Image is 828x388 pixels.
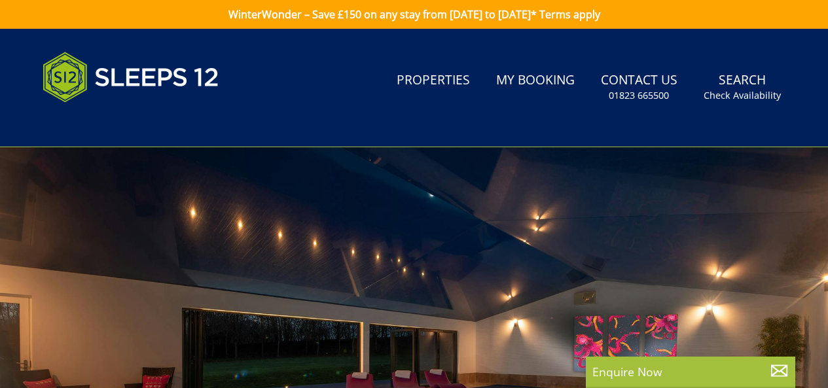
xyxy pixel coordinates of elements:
[596,66,683,109] a: Contact Us01823 665500
[592,363,789,380] p: Enquire Now
[43,44,219,110] img: Sleeps 12
[704,89,781,102] small: Check Availability
[698,66,786,109] a: SearchCheck Availability
[36,118,173,129] iframe: Customer reviews powered by Trustpilot
[391,66,475,96] a: Properties
[609,89,669,102] small: 01823 665500
[491,66,580,96] a: My Booking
